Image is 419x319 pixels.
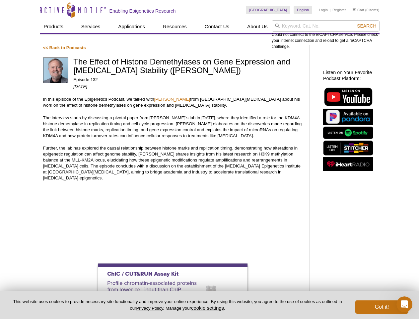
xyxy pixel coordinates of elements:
h2: Enabling Epigenetics Research [109,8,176,14]
span: Search [357,23,376,29]
a: About Us [243,20,272,33]
li: (0 items) [353,6,380,14]
img: Listen on Spotify [323,127,373,139]
a: Applications [114,20,149,33]
p: This website uses cookies to provide necessary site functionality and improve your online experie... [11,299,344,311]
p: The interview starts by discussing a pivotal paper from [PERSON_NAME]'s lab in [DATE], where they... [43,115,303,139]
p: Further, the lab has explored the causal relationship between histone marks and replication timin... [43,145,303,181]
a: [GEOGRAPHIC_DATA] [246,6,291,14]
img: Your Cart [353,8,356,11]
iframe: The Effect of Histone Demethylases on Gene Expression and Cancer Cell Stability (Johnathan Whetst... [43,188,303,238]
a: Privacy Policy [136,306,163,311]
button: Got it! [355,300,408,314]
input: Keyword, Cat. No. [272,20,380,32]
h2: Listen on Your Favorite Podcast Platform: [323,69,376,81]
a: [PERSON_NAME] [154,97,190,102]
em: [DATE] [73,84,87,89]
img: Listen on Pandora [323,109,373,125]
a: Resources [159,20,191,33]
a: Cart [353,8,364,12]
iframe: Intercom live chat [396,296,412,312]
img: Listen on Stitcher [323,141,373,156]
a: << Back to Podcasts [43,45,86,50]
a: Services [77,20,105,33]
p: Episode 132 [73,77,303,83]
a: Login [319,8,328,12]
a: Products [40,20,67,33]
p: In this episode of the Epigenetics Podcast, we talked with from [GEOGRAPHIC_DATA][MEDICAL_DATA] a... [43,96,303,108]
div: Could not connect to the reCAPTCHA service. Please check your internet connection and reload to g... [272,20,380,50]
img: Listen on YouTube [323,86,373,107]
a: Register [332,8,346,12]
img: Listen on iHeartRadio [323,157,373,171]
button: Search [355,23,378,29]
button: cookie settings [191,305,224,311]
img: Johnathan Whetstine [43,57,69,83]
a: Contact Us [201,20,233,33]
li: | [330,6,331,14]
a: English [294,6,312,14]
h1: The Effect of Histone Demethylases on Gene Expression and [MEDICAL_DATA] Stability ([PERSON_NAME]) [73,57,303,76]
